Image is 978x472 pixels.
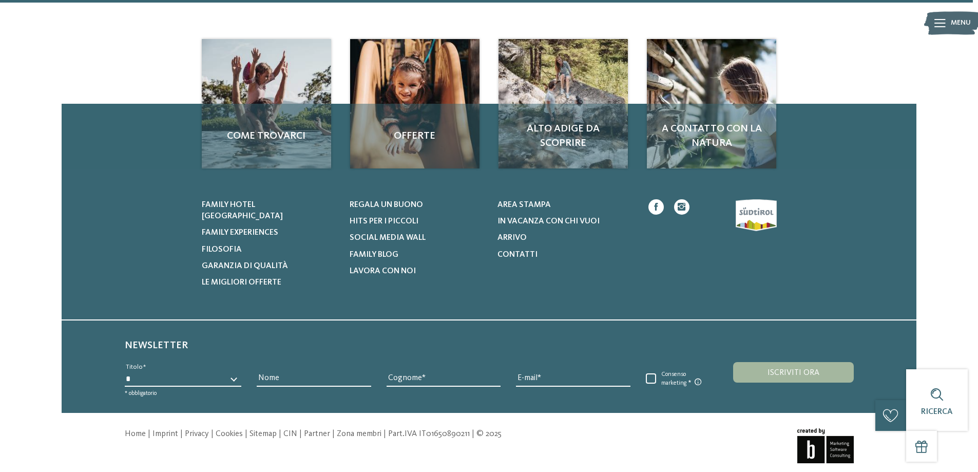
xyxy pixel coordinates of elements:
span: | [299,430,302,438]
a: Cercate un hotel per famiglie? Qui troverete solo i migliori! A contatto con la natura [647,39,776,168]
span: | [211,430,214,438]
a: Zona membri [337,430,381,438]
span: © 2025 [476,430,502,438]
a: Home [125,430,146,438]
span: Family hotel [GEOGRAPHIC_DATA] [202,201,283,220]
span: | [148,430,150,438]
span: Family experiences [202,229,278,237]
span: | [245,430,247,438]
span: | [383,430,386,438]
span: Area stampa [497,201,551,209]
a: Family hotel [GEOGRAPHIC_DATA] [202,199,337,222]
span: Ricerca [921,408,953,416]
a: Imprint [152,430,178,438]
span: | [472,430,474,438]
a: Family experiences [202,227,337,238]
span: Lavora con noi [350,267,416,275]
a: Social Media Wall [350,232,485,243]
span: Consenso marketing [656,371,710,387]
a: Garanzia di qualità [202,260,337,272]
a: Cercate un hotel per famiglie? Qui troverete solo i migliori! Alto Adige da scoprire [498,39,628,168]
span: Filosofia [202,246,242,254]
img: Brandnamic GmbH | Leading Hospitality Solutions [797,428,854,463]
a: Contatti [497,249,632,260]
a: Cercate un hotel per famiglie? Qui troverete solo i migliori! Come trovarci [202,39,331,168]
span: Iscriviti ora [768,369,819,377]
a: Partner [304,430,330,438]
span: A contatto con la natura [657,122,766,150]
span: Contatti [497,251,538,259]
span: Alto Adige da scoprire [509,122,618,150]
span: | [332,430,335,438]
a: Sitemap [250,430,277,438]
span: Family Blog [350,251,398,259]
img: Cercate un hotel per famiglie? Qui troverete solo i migliori! [647,39,776,168]
span: Newsletter [125,341,188,351]
a: Area stampa [497,199,632,211]
a: Cercate un hotel per famiglie? Qui troverete solo i migliori! Offerte [350,39,480,168]
a: Hits per i piccoli [350,216,485,227]
span: Le migliori offerte [202,278,281,287]
span: Social Media Wall [350,234,426,242]
img: Cercate un hotel per famiglie? Qui troverete solo i migliori! [202,39,331,168]
img: Cercate un hotel per famiglie? Qui troverete solo i migliori! [498,39,628,168]
a: Cookies [216,430,243,438]
span: Garanzia di qualità [202,262,288,270]
span: Offerte [360,129,469,143]
a: Arrivo [497,232,632,243]
button: Iscriviti ora [733,362,853,383]
a: Lavora con noi [350,266,485,277]
span: Regala un buono [350,201,423,209]
span: Arrivo [497,234,527,242]
a: Filosofia [202,244,337,255]
a: In vacanza con chi vuoi [497,216,632,227]
a: Le migliori offerte [202,277,337,288]
a: Regala un buono [350,199,485,211]
span: * obbligatorio [125,390,157,397]
span: | [180,430,183,438]
span: | [279,430,281,438]
span: Come trovarci [212,129,321,143]
a: CIN [283,430,297,438]
img: Cercate un hotel per famiglie? Qui troverete solo i migliori! [350,39,480,168]
a: Privacy [185,430,209,438]
span: Hits per i piccoli [350,217,418,225]
span: Part.IVA IT01650890211 [388,430,470,438]
span: In vacanza con chi vuoi [497,217,600,225]
a: Family Blog [350,249,485,260]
